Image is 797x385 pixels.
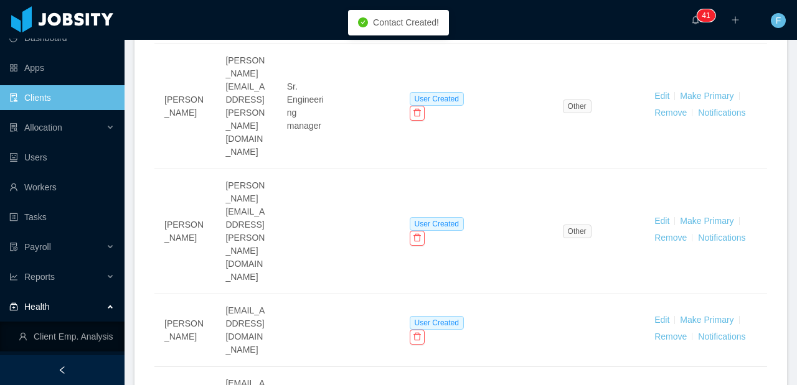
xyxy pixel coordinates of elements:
[697,327,746,346] button: Notifications
[215,294,276,367] td: [EMAIL_ADDRESS][DOMAIN_NAME]
[9,55,115,80] a: icon: appstoreApps
[697,9,715,22] sup: 41
[410,106,425,121] button: icon: delete
[277,44,338,169] td: Sr. Engineering manager
[373,17,439,27] span: Contact Created!
[410,217,464,231] span: User Created
[563,100,592,113] span: Other
[215,44,276,169] td: [PERSON_NAME][EMAIL_ADDRESS][PERSON_NAME][DOMAIN_NAME]
[410,231,425,246] button: icon: delete
[563,225,592,238] span: Other
[410,92,464,106] span: User Created
[9,272,18,281] i: icon: line-chart
[19,324,115,349] a: icon: userClient Emp. Analysis
[680,216,733,226] a: Make Primary
[358,17,368,27] i: icon: check-circle
[654,315,669,325] a: Edit
[9,175,115,200] a: icon: userWorkers
[154,169,215,294] td: [PERSON_NAME]
[654,91,669,101] a: Edit
[654,216,669,226] a: Edit
[706,9,710,22] p: 1
[410,316,464,330] span: User Created
[9,302,18,311] i: icon: medicine-box
[654,332,687,341] a: Remove
[680,91,733,101] a: Make Primary
[154,44,215,169] td: [PERSON_NAME]
[24,302,49,312] span: Health
[9,243,18,251] i: icon: file-protect
[9,145,115,170] a: icon: robotUsers
[697,228,746,248] button: Notifications
[680,315,733,325] a: Make Primary
[9,123,18,132] i: icon: solution
[9,85,115,110] a: icon: auditClients
[24,242,51,252] span: Payroll
[654,233,687,243] a: Remove
[9,205,115,230] a: icon: profileTasks
[654,108,687,118] a: Remove
[691,16,700,24] i: icon: bell
[24,123,62,132] span: Allocation
[410,330,425,345] button: icon: delete
[215,169,276,294] td: [PERSON_NAME][EMAIL_ADDRESS][PERSON_NAME][DOMAIN_NAME]
[731,16,740,24] i: icon: plus
[697,103,746,123] button: Notifications
[776,13,781,28] span: F
[154,294,215,367] td: [PERSON_NAME]
[702,9,706,22] p: 4
[24,272,55,282] span: Reports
